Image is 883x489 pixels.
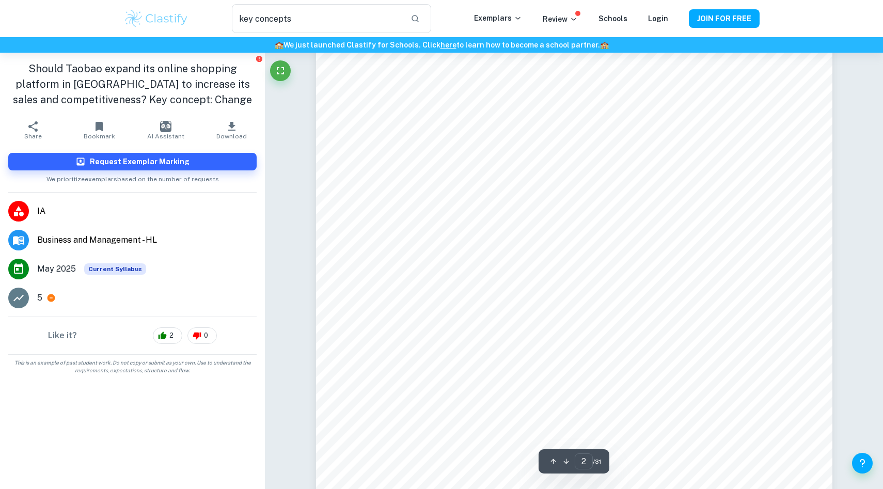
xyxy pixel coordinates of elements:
h1: Should Taobao expand its online shopping platform in [GEOGRAPHIC_DATA] to increase its sales and ... [8,61,257,107]
button: Request Exemplar Marking [8,153,257,170]
button: AI Assistant [133,116,199,145]
div: 2 [153,327,182,344]
button: Report issue [255,55,263,62]
div: 0 [187,327,217,344]
span: IA [37,205,257,217]
div: This exemplar is based on the current syllabus. Feel free to refer to it for inspiration/ideas wh... [84,263,146,275]
span: 🏫 [600,41,609,49]
p: Review [543,13,578,25]
button: JOIN FOR FREE [689,9,760,28]
span: AI Assistant [147,133,184,140]
input: Search for any exemplars... [232,4,402,33]
img: AI Assistant [160,121,171,132]
button: Bookmark [66,116,132,145]
span: Share [24,133,42,140]
span: We prioritize exemplars based on the number of requests [46,170,219,184]
span: Business and Management - HL [37,234,257,246]
button: Help and Feedback [852,453,873,474]
a: Schools [598,14,627,23]
h6: We just launched Clastify for Schools. Click to learn how to become a school partner. [2,39,881,51]
a: here [440,41,456,49]
span: This is an example of past student work. Do not copy or submit as your own. Use to understand the... [4,359,261,374]
span: May 2025 [37,263,76,275]
img: Clastify logo [123,8,189,29]
a: Login [648,14,668,23]
span: Bookmark [84,133,115,140]
button: Fullscreen [270,60,291,81]
span: 🏫 [275,41,283,49]
p: Exemplars [474,12,522,24]
p: 5 [37,292,42,304]
button: Download [199,116,265,145]
span: 2 [164,330,179,341]
span: 0 [198,330,214,341]
span: Download [216,133,247,140]
h6: Like it? [48,329,77,342]
span: Current Syllabus [84,263,146,275]
h6: Request Exemplar Marking [90,156,190,167]
span: / 31 [593,457,601,466]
